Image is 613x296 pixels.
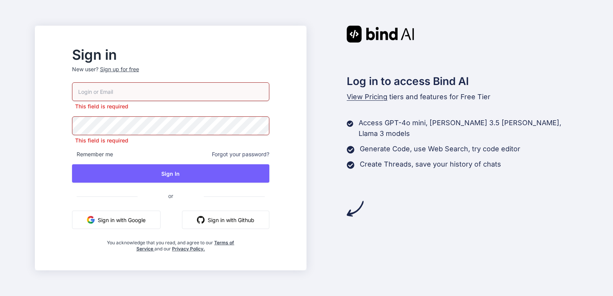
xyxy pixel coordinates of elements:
[172,246,205,252] a: Privacy Policy.
[72,164,269,183] button: Sign In
[212,150,269,158] span: Forgot your password?
[360,159,501,170] p: Create Threads, save your history of chats
[72,103,269,110] p: This field is required
[72,211,161,229] button: Sign in with Google
[72,137,269,144] p: This field is required
[138,186,204,205] span: or
[136,240,234,252] a: Terms of Service
[360,144,520,154] p: Generate Code, use Web Search, try code editor
[347,73,578,89] h2: Log in to access Bind AI
[197,216,205,224] img: github
[72,49,269,61] h2: Sign in
[100,65,139,73] div: Sign up for free
[72,150,113,158] span: Remember me
[72,65,269,82] p: New user?
[347,200,364,217] img: arrow
[87,216,95,224] img: google
[72,82,269,101] input: Login or Email
[105,235,237,252] div: You acknowledge that you read, and agree to our and our
[359,118,578,139] p: Access GPT-4o mini, [PERSON_NAME] 3.5 [PERSON_NAME], Llama 3 models
[347,92,578,102] p: tiers and features for Free Tier
[182,211,269,229] button: Sign in with Github
[347,93,387,101] span: View Pricing
[347,26,414,43] img: Bind AI logo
